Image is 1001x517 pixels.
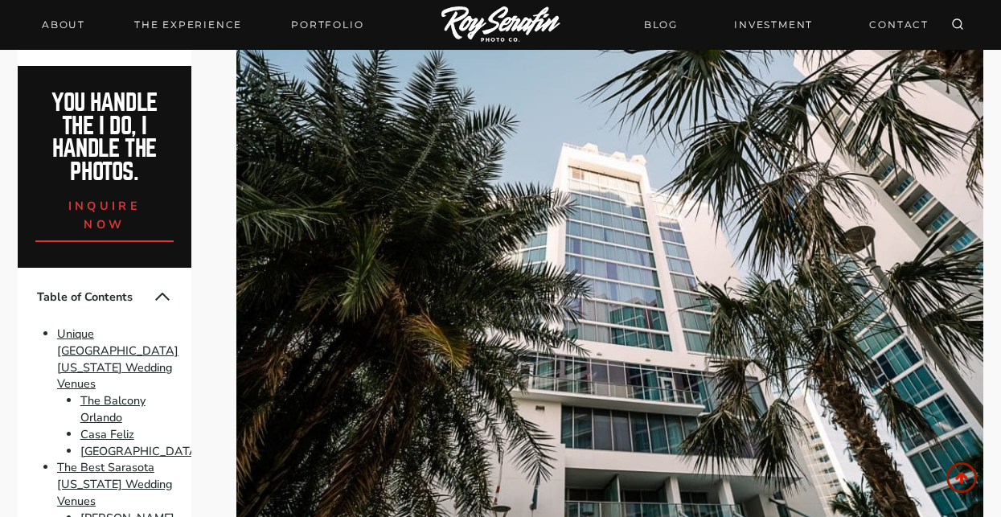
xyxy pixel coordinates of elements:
[57,326,178,392] a: Unique [GEOGRAPHIC_DATA] [US_STATE] Wedding Venues
[37,289,153,306] span: Table of Contents
[80,426,134,442] a: Casa Feliz
[724,10,823,39] a: INVESTMENT
[125,14,252,36] a: THE EXPERIENCE
[57,460,172,510] a: The Best Sarasota [US_STATE] Wedding Venues
[859,10,938,39] a: CONTACT
[80,392,146,425] a: The Balcony Orlando
[68,198,141,232] span: inquire now
[281,14,373,36] a: Portfolio
[634,10,938,39] nav: Secondary Navigation
[32,14,373,36] nav: Primary Navigation
[153,287,172,306] button: Collapse Table of Contents
[441,6,560,44] img: Logo of Roy Serafin Photo Co., featuring stylized text in white on a light background, representi...
[946,462,977,493] a: Scroll to top
[35,184,174,242] a: inquire now
[32,14,95,36] a: About
[35,92,174,184] h2: You handle the i do, I handle the photos.
[80,443,202,459] a: [GEOGRAPHIC_DATA]
[634,10,687,39] a: BLOG
[946,14,969,36] button: View Search Form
